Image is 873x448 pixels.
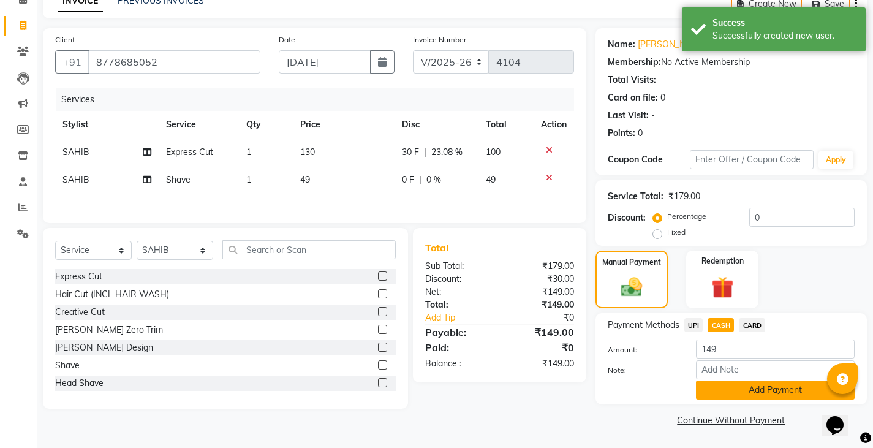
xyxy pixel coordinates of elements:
[651,109,655,122] div: -
[638,38,706,51] a: [PERSON_NAME]
[55,50,89,74] button: +91
[667,211,706,222] label: Percentage
[696,340,855,359] input: Amount
[300,174,310,185] span: 49
[416,298,499,311] div: Total:
[822,399,861,436] iframe: chat widget
[166,174,191,185] span: Shave
[222,240,396,259] input: Search or Scan
[608,319,679,332] span: Payment Methods
[300,146,315,158] span: 130
[55,377,104,390] div: Head Shave
[818,151,853,169] button: Apply
[712,17,856,29] div: Success
[499,357,583,370] div: ₹149.00
[608,74,656,86] div: Total Visits:
[55,34,75,45] label: Client
[499,340,583,355] div: ₹0
[667,227,686,238] label: Fixed
[499,298,583,311] div: ₹149.00
[395,111,478,139] th: Disc
[402,146,419,159] span: 30 F
[55,306,105,319] div: Creative Cut
[499,260,583,273] div: ₹179.00
[712,29,856,42] div: Successfully created new user.
[638,127,643,140] div: 0
[413,34,466,45] label: Invoice Number
[708,318,734,332] span: CASH
[55,359,80,372] div: Shave
[55,111,159,139] th: Stylist
[690,150,814,169] input: Enter Offer / Coupon Code
[608,109,649,122] div: Last Visit:
[608,38,635,51] div: Name:
[608,56,855,69] div: No Active Membership
[668,190,700,203] div: ₹179.00
[159,111,240,139] th: Service
[416,357,499,370] div: Balance :
[55,341,153,354] div: [PERSON_NAME] Design
[696,360,855,379] input: Add Note
[279,34,295,45] label: Date
[55,270,102,283] div: Express Cut
[416,340,499,355] div: Paid:
[513,311,583,324] div: ₹0
[402,173,414,186] span: 0 F
[608,127,635,140] div: Points:
[599,344,687,355] label: Amount:
[416,273,499,286] div: Discount:
[426,173,441,186] span: 0 %
[88,50,260,74] input: Search by Name/Mobile/Email/Code
[166,146,213,158] span: Express Cut
[293,111,395,139] th: Price
[62,146,89,158] span: SAHIB
[499,286,583,298] div: ₹149.00
[608,56,661,69] div: Membership:
[486,174,496,185] span: 49
[534,111,574,139] th: Action
[246,174,251,185] span: 1
[62,174,89,185] span: SAHIB
[701,256,744,267] label: Redemption
[419,173,421,186] span: |
[608,153,690,166] div: Coupon Code
[684,318,703,332] span: UPI
[602,257,661,268] label: Manual Payment
[608,91,658,104] div: Card on file:
[614,275,649,300] img: _cash.svg
[246,146,251,158] span: 1
[416,311,513,324] a: Add Tip
[696,381,855,400] button: Add Payment
[55,324,163,336] div: [PERSON_NAME] Zero Trim
[416,325,499,340] div: Payable:
[239,111,293,139] th: Qty
[608,211,646,224] div: Discount:
[660,91,665,104] div: 0
[499,325,583,340] div: ₹149.00
[416,286,499,298] div: Net:
[56,88,583,111] div: Services
[424,146,426,159] span: |
[598,414,864,427] a: Continue Without Payment
[425,241,453,254] span: Total
[705,274,741,302] img: _gift.svg
[416,260,499,273] div: Sub Total:
[55,288,169,301] div: Hair Cut (INCL HAIR WASH)
[739,318,765,332] span: CARD
[486,146,501,158] span: 100
[608,190,663,203] div: Service Total:
[599,365,687,376] label: Note:
[431,146,463,159] span: 23.08 %
[478,111,534,139] th: Total
[499,273,583,286] div: ₹30.00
